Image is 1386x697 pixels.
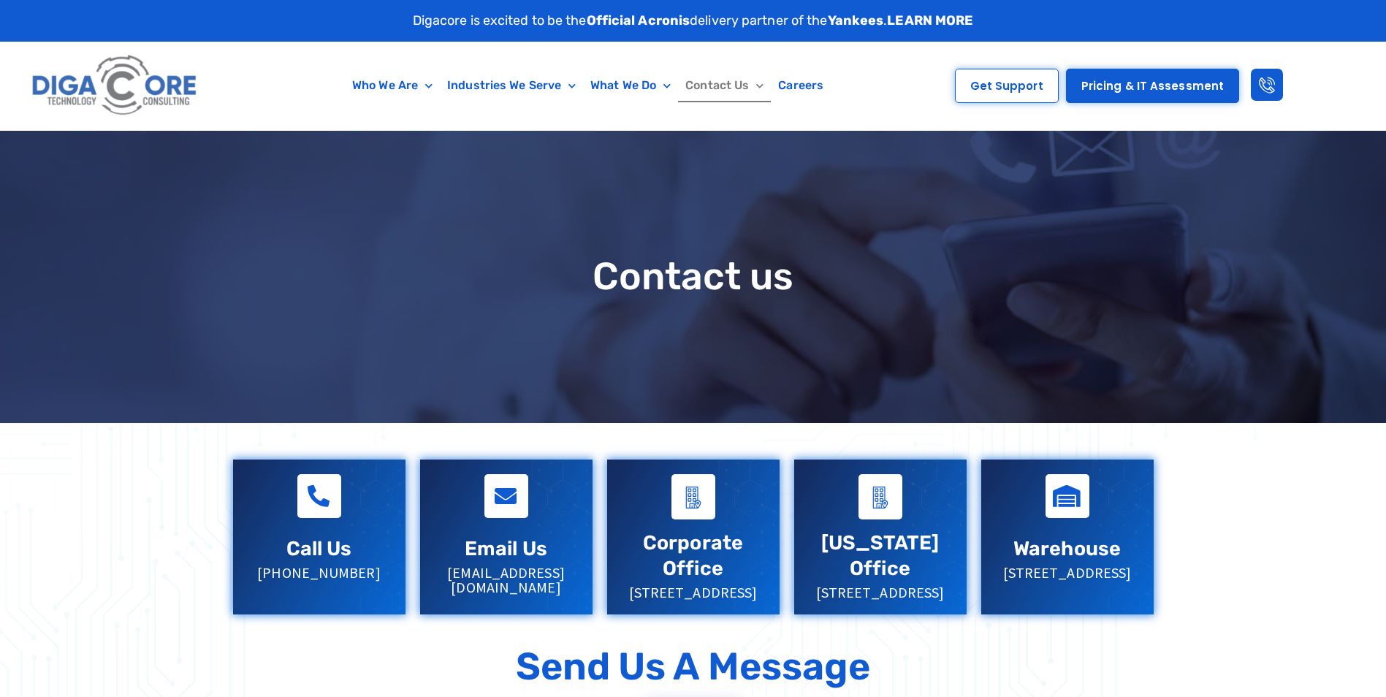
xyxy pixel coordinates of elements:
a: Call Us [297,474,341,518]
span: Pricing & IT Assessment [1081,80,1224,91]
a: Email Us [484,474,528,518]
p: [EMAIL_ADDRESS][DOMAIN_NAME] [435,565,578,595]
a: Virginia Office [858,474,902,519]
strong: Official Acronis [587,12,690,28]
a: Corporate Office [643,531,743,580]
p: [STREET_ADDRESS] [809,585,952,600]
a: Careers [771,69,831,102]
a: Call Us [286,537,352,560]
a: Corporate Office [671,474,715,519]
a: Get Support [955,69,1059,103]
a: Who We Are [345,69,440,102]
p: [PHONE_NUMBER] [248,565,391,580]
strong: Yankees [828,12,884,28]
p: Send Us a Message [516,644,871,689]
a: [US_STATE] Office [821,531,940,580]
a: Contact Us [678,69,771,102]
a: Email Us [465,537,547,560]
p: Digacore is excited to be the delivery partner of the . [413,11,974,31]
nav: Menu [273,69,903,102]
span: Get Support [970,80,1043,91]
a: What We Do [583,69,678,102]
a: LEARN MORE [887,12,973,28]
p: [STREET_ADDRESS] [996,565,1139,580]
a: Warehouse [1046,474,1089,518]
a: Warehouse [1013,537,1121,560]
h1: Contact us [226,256,1161,297]
p: [STREET_ADDRESS] [622,585,765,600]
img: Digacore logo 1 [28,49,202,123]
a: Pricing & IT Assessment [1066,69,1239,103]
a: Industries We Serve [440,69,583,102]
